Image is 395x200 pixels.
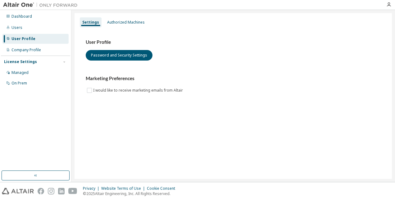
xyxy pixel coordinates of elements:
[86,75,381,82] h3: Marketing Preferences
[83,191,179,196] p: © 2025 Altair Engineering, Inc. All Rights Reserved.
[2,188,34,194] img: altair_logo.svg
[86,39,381,45] h3: User Profile
[11,14,32,19] div: Dashboard
[82,20,99,25] div: Settings
[4,59,37,64] div: License Settings
[101,186,147,191] div: Website Terms of Use
[58,188,65,194] img: linkedin.svg
[93,87,184,94] label: I would like to receive marketing emails from Altair
[48,188,54,194] img: instagram.svg
[68,188,77,194] img: youtube.svg
[11,70,29,75] div: Managed
[11,81,27,86] div: On Prem
[11,25,22,30] div: Users
[38,188,44,194] img: facebook.svg
[11,36,35,41] div: User Profile
[107,20,145,25] div: Authorized Machines
[83,186,101,191] div: Privacy
[11,48,41,52] div: Company Profile
[86,50,152,61] button: Password and Security Settings
[3,2,81,8] img: Altair One
[147,186,179,191] div: Cookie Consent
